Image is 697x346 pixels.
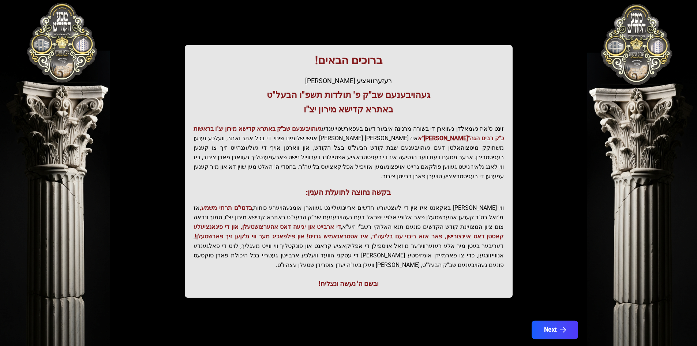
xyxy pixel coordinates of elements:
[531,321,578,339] button: Next
[194,223,504,240] span: די ארבייט און יגיעה דאס אהערצושטעלן, און די פינאנציעלע קאסטן דאס איינצורישן, פאר אזא ריבוי עם בלי...
[194,187,504,197] h3: בקשה נחוצה לתועלת הענין:
[194,125,504,142] span: געהויבענעם שב"ק באתרא קדישא מירון יצ"ו בראשות כ"ק רבינו הגה"[PERSON_NAME]"א
[194,89,504,101] h3: געהויבענעם שב"ק פ' תולדות תשפ"ו הבעל"ט
[194,54,504,67] h1: ברוכים הבאים!
[194,124,504,181] p: זינט ס'איז געמאלדן געווארן די בשורה מרנינה איבער דעם בעפארשטייענדע איז [PERSON_NAME] [PERSON_NAME...
[194,104,504,115] h3: באתרא קדישא מירון יצ"ו
[194,279,504,289] div: ובשם ה' נעשה ונצליח!
[200,204,252,211] span: בדמי"ם תרתי משמע,
[194,203,504,270] p: ווי [PERSON_NAME] באקאנט איז אין די לעצטערע חדשים אריינגעלייגט געווארן אומגעהויערע כוחות, אז מ'זא...
[194,76,504,86] div: רעזערוואציע [PERSON_NAME]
